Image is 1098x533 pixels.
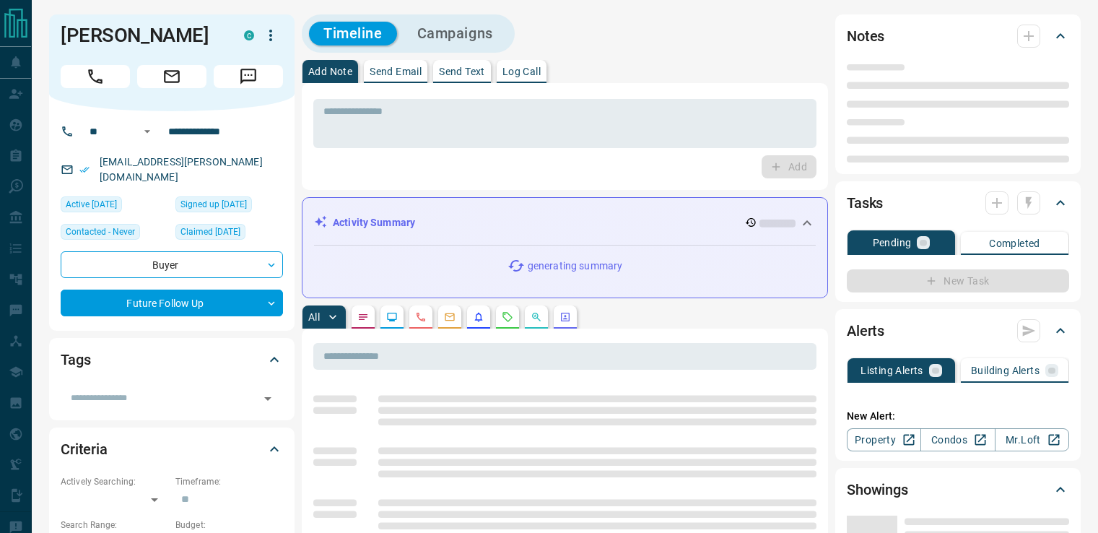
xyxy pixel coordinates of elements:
[180,225,240,239] span: Claimed [DATE]
[66,197,117,212] span: Active [DATE]
[989,238,1040,248] p: Completed
[61,290,283,316] div: Future Follow Up
[175,224,283,244] div: Wed Jan 15 2025
[995,428,1069,451] a: Mr.Loft
[175,519,283,532] p: Budget:
[415,311,427,323] svg: Calls
[847,428,921,451] a: Property
[847,478,908,501] h2: Showings
[308,312,320,322] p: All
[308,66,352,77] p: Add Note
[971,365,1040,376] p: Building Alerts
[473,311,484,323] svg: Listing Alerts
[847,191,883,214] h2: Tasks
[559,311,571,323] svg: Agent Actions
[137,65,206,88] span: Email
[847,319,884,342] h2: Alerts
[61,519,168,532] p: Search Range:
[258,389,278,409] button: Open
[314,209,816,236] div: Activity Summary
[79,165,90,175] svg: Email Verified
[920,428,995,451] a: Condos
[61,251,283,278] div: Buyer
[309,22,397,45] button: Timeline
[61,348,90,371] h2: Tags
[333,215,415,230] p: Activity Summary
[61,342,283,377] div: Tags
[100,156,263,183] a: [EMAIL_ADDRESS][PERSON_NAME][DOMAIN_NAME]
[61,24,222,47] h1: [PERSON_NAME]
[847,186,1069,220] div: Tasks
[66,225,135,239] span: Contacted - Never
[444,311,456,323] svg: Emails
[847,19,1069,53] div: Notes
[860,365,923,376] p: Listing Alerts
[175,475,283,488] p: Timeframe:
[386,311,398,323] svg: Lead Browsing Activity
[61,475,168,488] p: Actively Searching:
[357,311,369,323] svg: Notes
[214,65,283,88] span: Message
[61,438,108,461] h2: Criteria
[403,22,507,45] button: Campaigns
[847,313,1069,348] div: Alerts
[61,65,130,88] span: Call
[502,311,513,323] svg: Requests
[847,409,1069,424] p: New Alert:
[180,197,247,212] span: Signed up [DATE]
[175,196,283,217] div: Wed Oct 16 2024
[370,66,422,77] p: Send Email
[244,30,254,40] div: condos.ca
[61,196,168,217] div: Wed Oct 16 2024
[847,472,1069,507] div: Showings
[61,432,283,467] div: Criteria
[531,311,542,323] svg: Opportunities
[439,66,485,77] p: Send Text
[847,25,884,48] h2: Notes
[528,259,622,274] p: generating summary
[502,66,541,77] p: Log Call
[873,238,912,248] p: Pending
[139,123,156,140] button: Open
